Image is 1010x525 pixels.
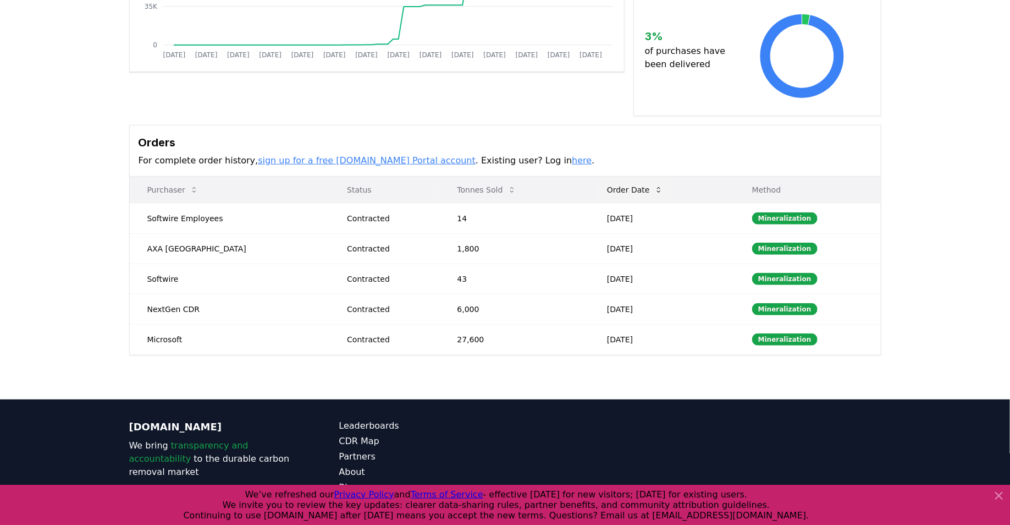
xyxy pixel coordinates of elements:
[589,233,735,264] td: [DATE]
[139,154,872,167] p: For complete order history, . Existing user? Log in .
[195,51,217,59] tspan: [DATE]
[227,51,250,59] tspan: [DATE]
[420,51,442,59] tspan: [DATE]
[752,333,818,346] div: Mineralization
[347,243,431,254] div: Contracted
[645,45,735,71] p: of purchases have been delivered
[355,51,378,59] tspan: [DATE]
[139,134,872,151] h3: Orders
[752,273,818,285] div: Mineralization
[451,51,474,59] tspan: [DATE]
[130,264,330,294] td: Softwire
[347,304,431,315] div: Contracted
[259,51,282,59] tspan: [DATE]
[258,155,476,166] a: sign up for a free [DOMAIN_NAME] Portal account
[440,324,590,354] td: 27,600
[129,440,249,464] span: transparency and accountability
[589,264,735,294] td: [DATE]
[347,274,431,285] div: Contracted
[339,435,505,448] a: CDR Map
[130,203,330,233] td: Softwire Employees
[483,51,506,59] tspan: [DATE]
[752,212,818,225] div: Mineralization
[645,28,735,45] h3: 3 %
[572,155,592,166] a: here
[743,184,872,195] p: Method
[338,184,431,195] p: Status
[339,419,505,433] a: Leaderboards
[144,3,157,10] tspan: 35K
[130,233,330,264] td: AXA [GEOGRAPHIC_DATA]
[163,51,185,59] tspan: [DATE]
[129,419,295,435] p: [DOMAIN_NAME]
[440,203,590,233] td: 14
[339,481,505,494] a: Blog
[130,324,330,354] td: Microsoft
[291,51,313,59] tspan: [DATE]
[516,51,538,59] tspan: [DATE]
[579,51,602,59] tspan: [DATE]
[449,179,525,201] button: Tonnes Sold
[440,233,590,264] td: 1,800
[752,243,818,255] div: Mineralization
[440,264,590,294] td: 43
[347,334,431,345] div: Contracted
[339,450,505,463] a: Partners
[598,179,672,201] button: Order Date
[589,203,735,233] td: [DATE]
[387,51,410,59] tspan: [DATE]
[548,51,570,59] tspan: [DATE]
[589,294,735,324] td: [DATE]
[589,324,735,354] td: [DATE]
[139,179,207,201] button: Purchaser
[752,303,818,315] div: Mineralization
[130,294,330,324] td: NextGen CDR
[347,213,431,224] div: Contracted
[129,439,295,479] p: We bring to the durable carbon removal market
[323,51,346,59] tspan: [DATE]
[440,294,590,324] td: 6,000
[153,41,157,49] tspan: 0
[339,466,505,479] a: About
